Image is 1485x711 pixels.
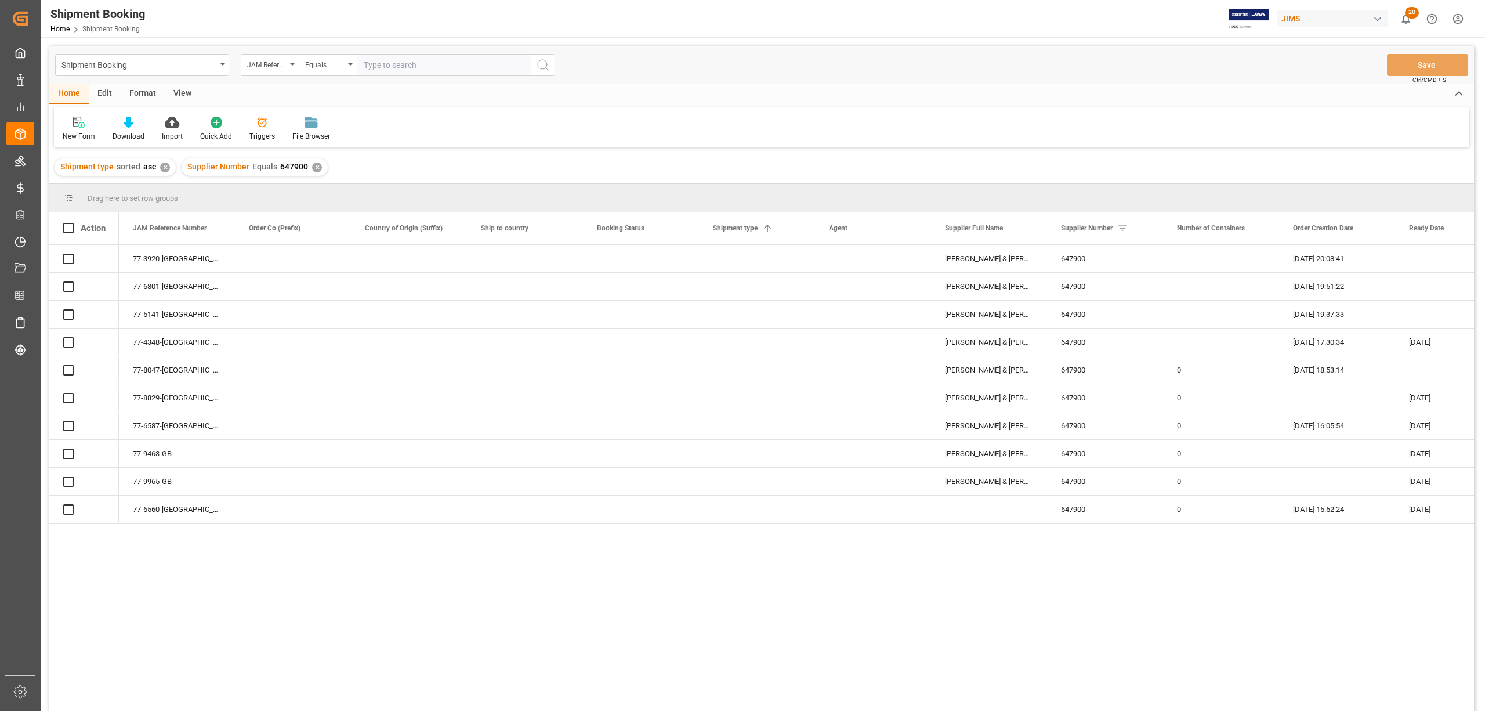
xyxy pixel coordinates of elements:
[49,273,119,301] div: Press SPACE to select this row.
[49,245,119,273] div: Press SPACE to select this row.
[931,468,1047,495] div: [PERSON_NAME] & [PERSON_NAME]
[160,163,170,172] div: ✕
[133,224,207,232] span: JAM Reference Number
[143,162,156,171] span: asc
[1047,356,1163,384] div: 647900
[49,384,119,412] div: Press SPACE to select this row.
[1277,8,1393,30] button: JIMS
[61,57,216,71] div: Shipment Booking
[280,162,308,171] span: 647900
[119,273,235,300] div: 77-6801-[GEOGRAPHIC_DATA]
[1387,54,1468,76] button: Save
[1047,384,1163,412] div: 647900
[597,224,644,232] span: Booking Status
[49,356,119,384] div: Press SPACE to select this row.
[931,412,1047,439] div: [PERSON_NAME] & [PERSON_NAME]
[1163,468,1279,495] div: 0
[1061,224,1113,232] span: Supplier Number
[1163,412,1279,439] div: 0
[1047,273,1163,300] div: 647900
[162,131,183,142] div: Import
[119,384,235,412] div: 77-8829-[GEOGRAPHIC_DATA]
[1163,356,1279,384] div: 0
[1163,496,1279,523] div: 0
[119,329,235,356] div: 77-4348-[GEOGRAPHIC_DATA]
[931,440,1047,467] div: [PERSON_NAME] & [PERSON_NAME]
[49,496,119,524] div: Press SPACE to select this row.
[50,25,70,33] a: Home
[1163,384,1279,412] div: 0
[49,440,119,468] div: Press SPACE to select this row.
[713,224,758,232] span: Shipment type
[1177,224,1245,232] span: Number of Containers
[1393,6,1419,32] button: show 20 new notifications
[49,329,119,356] div: Press SPACE to select this row.
[1279,356,1395,384] div: [DATE] 18:53:14
[241,54,299,76] button: open menu
[945,224,1003,232] span: Supplier Full Name
[1047,440,1163,467] div: 647900
[1419,6,1445,32] button: Help Center
[312,163,322,172] div: ✕
[1293,224,1353,232] span: Order Creation Date
[1229,9,1269,29] img: Exertis%20JAM%20-%20Email%20Logo.jpg_1722504956.jpg
[49,412,119,440] div: Press SPACE to select this row.
[1279,245,1395,272] div: [DATE] 20:08:41
[119,412,235,439] div: 77-6587-[GEOGRAPHIC_DATA]
[49,301,119,329] div: Press SPACE to select this row.
[1047,496,1163,523] div: 647900
[1277,10,1388,27] div: JIMS
[165,84,200,104] div: View
[1047,412,1163,439] div: 647900
[1163,440,1279,467] div: 0
[1279,301,1395,328] div: [DATE] 19:37:33
[931,301,1047,328] div: [PERSON_NAME] & [PERSON_NAME]
[1047,245,1163,272] div: 647900
[931,329,1047,356] div: [PERSON_NAME] & [PERSON_NAME]
[121,84,165,104] div: Format
[931,384,1047,412] div: [PERSON_NAME] & [PERSON_NAME]
[249,131,275,142] div: Triggers
[829,224,847,232] span: Agent
[50,5,145,23] div: Shipment Booking
[1409,224,1444,232] span: Ready Date
[931,245,1047,272] div: [PERSON_NAME] & [PERSON_NAME]
[531,54,555,76] button: search button
[119,301,235,328] div: 77-5141-[GEOGRAPHIC_DATA]
[89,84,121,104] div: Edit
[357,54,531,76] input: Type to search
[1047,301,1163,328] div: 647900
[63,131,95,142] div: New Form
[119,245,235,272] div: 77-3920-[GEOGRAPHIC_DATA]
[365,224,443,232] span: Country of Origin (Suffix)
[119,468,235,495] div: 77-9965-GB
[49,84,89,104] div: Home
[88,194,178,203] span: Drag here to set row groups
[1047,329,1163,356] div: 647900
[81,223,106,233] div: Action
[931,273,1047,300] div: [PERSON_NAME] & [PERSON_NAME]
[292,131,330,142] div: File Browser
[60,162,114,171] span: Shipment type
[931,356,1047,384] div: [PERSON_NAME] & [PERSON_NAME]
[187,162,249,171] span: Supplier Number
[1412,75,1446,84] span: Ctrl/CMD + S
[49,468,119,496] div: Press SPACE to select this row.
[113,131,144,142] div: Download
[305,57,345,70] div: Equals
[1279,412,1395,439] div: [DATE] 16:05:54
[481,224,528,232] span: Ship to country
[1047,468,1163,495] div: 647900
[1279,496,1395,523] div: [DATE] 15:52:24
[247,57,287,70] div: JAM Reference Number
[1279,273,1395,300] div: [DATE] 19:51:22
[249,224,300,232] span: Order Co (Prefix)
[252,162,277,171] span: Equals
[55,54,229,76] button: open menu
[117,162,140,171] span: sorted
[1279,329,1395,356] div: [DATE] 17:30:34
[119,440,235,467] div: 77-9463-GB
[1405,7,1419,19] span: 20
[119,496,235,523] div: 77-6560-[GEOGRAPHIC_DATA]
[200,131,232,142] div: Quick Add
